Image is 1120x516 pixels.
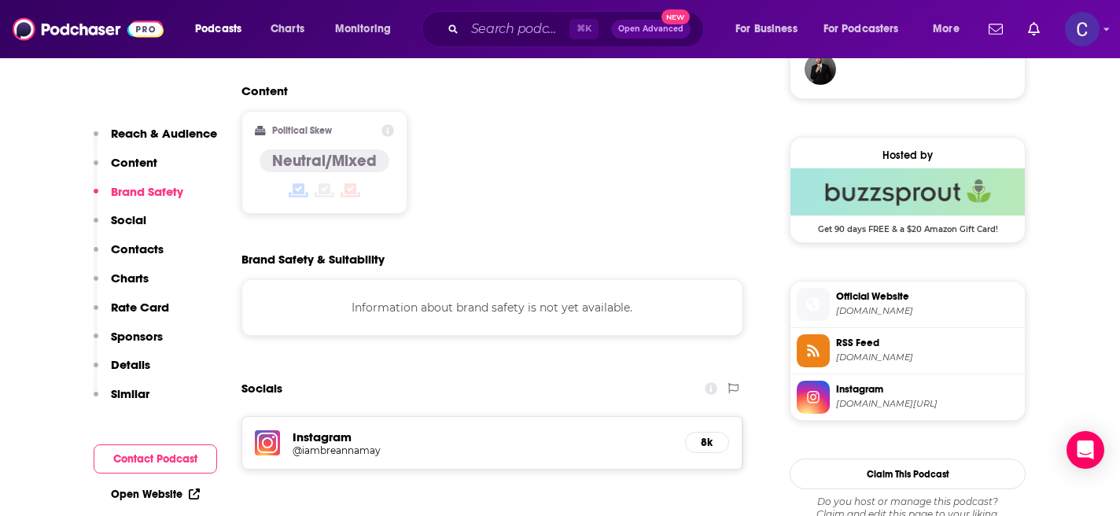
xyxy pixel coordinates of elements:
[797,334,1019,367] a: RSS Feed[DOMAIN_NAME]
[13,14,164,44] img: Podchaser - Follow, Share and Rate Podcasts
[813,17,922,42] button: open menu
[836,352,1019,363] span: feeds.buzzsprout.com
[836,305,1019,317] span: breannamay.com
[241,374,282,404] h2: Socials
[293,444,544,456] h5: @iambreannamay
[94,126,217,155] button: Reach & Audience
[324,17,411,42] button: open menu
[836,289,1019,304] span: Official Website
[735,18,798,40] span: For Business
[111,155,157,170] p: Content
[790,459,1026,489] button: Claim This Podcast
[982,16,1009,42] a: Show notifications dropdown
[698,436,716,449] h5: 8k
[661,9,690,24] span: New
[94,300,169,329] button: Rate Card
[111,126,217,141] p: Reach & Audience
[790,168,1025,233] a: Buzzsprout Deal: Get 90 days FREE & a $20 Amazon Gift Card!
[94,155,157,184] button: Content
[195,18,241,40] span: Podcasts
[111,488,200,501] a: Open Website
[241,252,385,267] h2: Brand Safety & Suitability
[111,184,183,199] p: Brand Safety
[797,288,1019,321] a: Official Website[DOMAIN_NAME]
[111,329,163,344] p: Sponsors
[111,271,149,286] p: Charts
[836,382,1019,396] span: Instagram
[618,25,683,33] span: Open Advanced
[111,300,169,315] p: Rate Card
[933,18,960,40] span: More
[805,53,836,85] img: JohirMia
[790,496,1026,508] span: Do you host or manage this podcast?
[94,212,146,241] button: Social
[724,17,817,42] button: open menu
[1065,12,1100,46] img: User Profile
[94,357,150,386] button: Details
[1067,431,1104,469] div: Open Intercom Messenger
[790,149,1025,162] div: Hosted by
[611,20,691,39] button: Open AdvancedNew
[111,212,146,227] p: Social
[836,398,1019,410] span: instagram.com/iambreannamay
[111,357,150,372] p: Details
[272,125,332,136] h2: Political Skew
[1065,12,1100,46] button: Show profile menu
[335,18,391,40] span: Monitoring
[271,18,304,40] span: Charts
[94,444,217,474] button: Contact Podcast
[293,444,672,456] a: @iambreannamay
[790,216,1025,234] span: Get 90 days FREE & a $20 Amazon Gift Card!
[241,83,731,98] h2: Content
[111,241,164,256] p: Contacts
[922,17,979,42] button: open menu
[465,17,569,42] input: Search podcasts, credits, & more...
[437,11,719,47] div: Search podcasts, credits, & more...
[1065,12,1100,46] span: Logged in as publicityxxtina
[94,329,163,358] button: Sponsors
[293,429,672,444] h5: Instagram
[94,184,183,213] button: Brand Safety
[94,241,164,271] button: Contacts
[272,151,377,171] h4: Neutral/Mixed
[184,17,262,42] button: open menu
[836,336,1019,350] span: RSS Feed
[823,18,899,40] span: For Podcasters
[260,17,314,42] a: Charts
[255,430,280,455] img: iconImage
[790,168,1025,216] img: Buzzsprout Deal: Get 90 days FREE & a $20 Amazon Gift Card!
[94,386,149,415] button: Similar
[111,386,149,401] p: Similar
[94,271,149,300] button: Charts
[797,381,1019,414] a: Instagram[DOMAIN_NAME][URL]
[241,279,743,336] div: Information about brand safety is not yet available.
[1022,16,1046,42] a: Show notifications dropdown
[569,19,599,39] span: ⌘ K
